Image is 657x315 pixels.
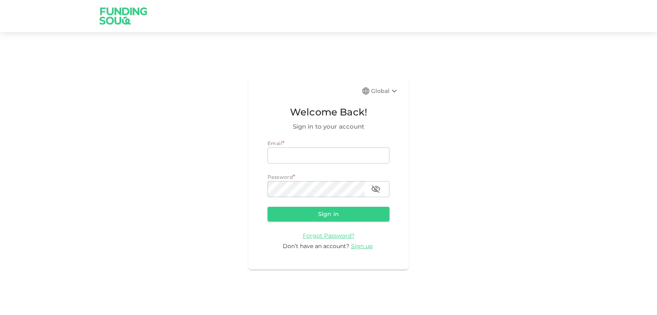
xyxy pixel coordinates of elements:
span: Welcome Back! [268,105,389,120]
span: Email [268,140,282,146]
a: Forgot Password? [303,232,355,239]
span: Sign in to your account [268,122,389,131]
span: Sign up [351,242,373,250]
input: email [268,147,389,164]
span: Password [268,174,293,180]
span: Don’t have an account? [283,242,349,250]
button: Sign in [268,207,389,221]
input: password [268,181,365,197]
div: Global [371,86,399,96]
